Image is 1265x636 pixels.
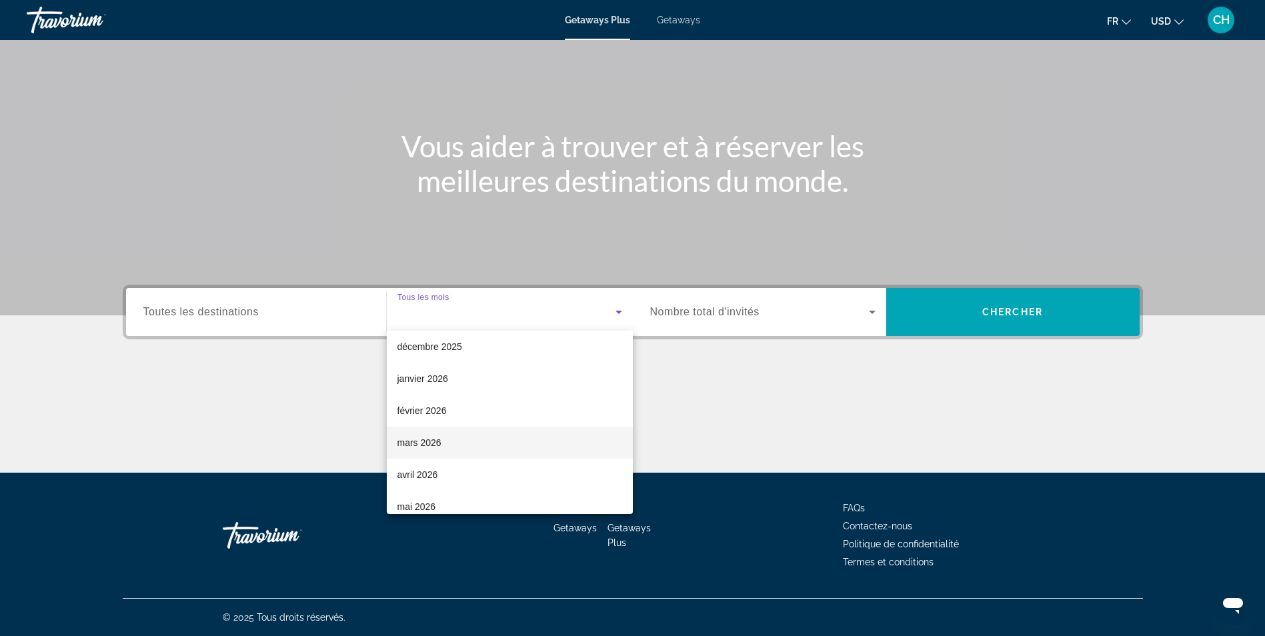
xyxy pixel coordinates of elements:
span: décembre 2025 [397,339,462,355]
span: avril 2026 [397,467,438,483]
iframe: Bouton de lancement de la fenêtre de messagerie [1212,583,1254,625]
span: janvier 2026 [397,371,448,387]
span: mai 2026 [397,499,436,515]
span: mars 2026 [397,435,441,451]
span: février 2026 [397,403,447,419]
